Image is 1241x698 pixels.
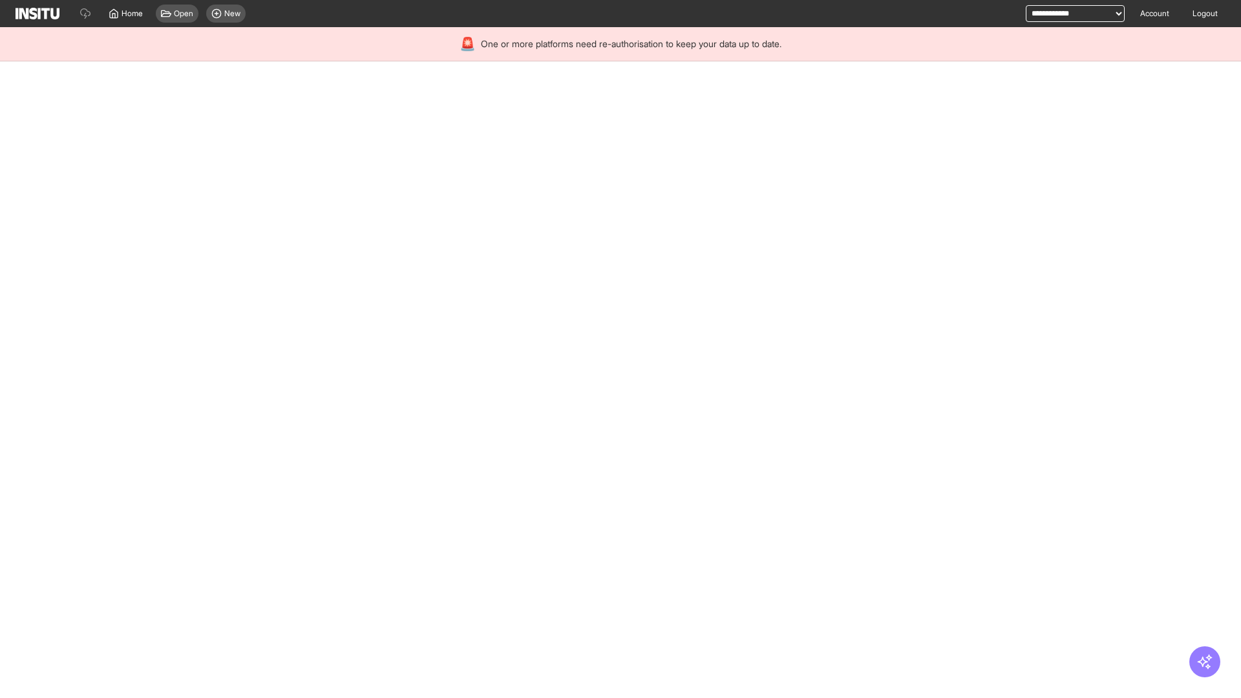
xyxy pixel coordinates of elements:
[122,8,143,19] span: Home
[224,8,240,19] span: New
[481,37,781,50] span: One or more platforms need re-authorisation to keep your data up to date.
[174,8,193,19] span: Open
[16,8,59,19] img: Logo
[460,35,476,53] div: 🚨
